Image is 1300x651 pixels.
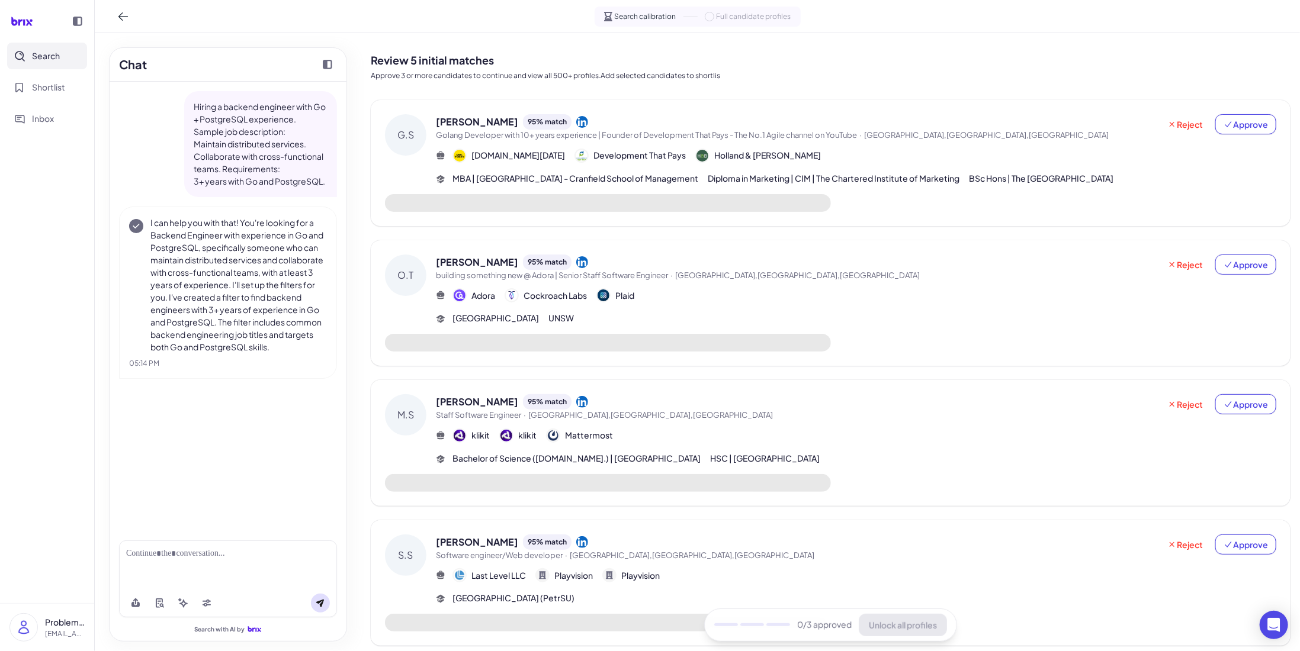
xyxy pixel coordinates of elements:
[518,429,537,441] span: klikit
[471,569,526,582] span: Last Level LLC
[1224,118,1268,130] span: Approve
[523,534,572,550] div: 95 % match
[452,452,701,465] span: Bachelor of Science ([DOMAIN_NAME].) | [GEOGRAPHIC_DATA]
[7,105,87,132] button: Inbox
[471,149,565,162] span: [DOMAIN_NAME][DATE]
[1224,398,1268,410] span: Approve
[436,270,668,280] span: building something new @ Adora | Senior Staff Software Engineer
[45,629,85,639] p: [EMAIL_ADDRESS][DOMAIN_NAME]
[1160,114,1211,134] button: Reject
[436,410,521,420] span: Staff Software Engineer
[864,130,1109,140] span: [GEOGRAPHIC_DATA],[GEOGRAPHIC_DATA],[GEOGRAPHIC_DATA]
[576,150,588,162] img: 公司logo
[524,410,526,420] span: ·
[195,626,245,633] span: Search with AI by
[670,270,673,280] span: ·
[1160,394,1211,414] button: Reject
[371,70,1291,81] p: Approve 3 or more candidates to continue and view all 500+ profiles.Add selected candidates to sh...
[710,452,820,465] span: HSC | [GEOGRAPHIC_DATA]
[506,289,518,301] img: 公司logo
[7,74,87,101] button: Shortlist
[1260,611,1288,639] div: Open Intercom Messenger
[696,150,708,162] img: 公司logo
[454,430,466,441] img: 公司logo
[548,312,574,324] span: UNSW
[194,125,328,138] p: Sample job description:
[565,429,613,441] span: Mattermost
[371,52,1291,68] h2: Review 5 initial matches
[1224,259,1268,270] span: Approve
[385,114,426,156] div: G.S
[1160,254,1211,275] button: Reject
[436,395,518,409] span: [PERSON_NAME]
[452,172,698,185] span: MBA | [GEOGRAPHIC_DATA] - Cranfield School of Management
[436,535,518,549] span: [PERSON_NAME]
[675,270,920,280] span: [GEOGRAPHIC_DATA],[GEOGRAPHIC_DATA],[GEOGRAPHIC_DATA]
[436,550,563,560] span: Software engineer/Web developer
[436,255,518,269] span: [PERSON_NAME]
[119,56,147,73] h2: Chat
[32,81,65,94] span: Shortlist
[615,289,634,302] span: Plaid
[570,550,814,560] span: [GEOGRAPHIC_DATA],[GEOGRAPHIC_DATA],[GEOGRAPHIC_DATA]
[150,217,327,353] p: I can help you with that! You're looking for a Backend Engineer with experience in Go and Postgre...
[523,114,572,130] div: 95 % match
[454,569,466,581] img: 公司logo
[311,594,330,613] button: Send message
[500,430,512,441] img: 公司logo
[598,289,609,301] img: 公司logo
[1215,114,1276,134] button: Approve
[1167,118,1203,130] span: Reject
[615,11,676,22] span: Search calibration
[129,358,327,369] div: 05:14 PM
[554,569,593,582] span: Playvision
[528,410,773,420] span: [GEOGRAPHIC_DATA],[GEOGRAPHIC_DATA],[GEOGRAPHIC_DATA]
[45,616,85,629] p: ProblemFactory
[436,115,518,129] span: [PERSON_NAME]
[194,175,328,188] li: 3+ years with Go and PostgreSQL.
[385,534,426,576] div: S.S
[1160,534,1211,555] button: Reject
[1167,539,1203,550] span: Reject
[1167,259,1203,270] span: Reject
[318,55,337,74] button: Collapse chat
[385,254,426,296] div: O.T
[1215,394,1276,414] button: Approve
[859,130,862,140] span: ·
[454,289,466,301] img: 公司logo
[471,289,495,302] span: Adora
[547,430,559,441] img: 公司logo
[1224,539,1268,550] span: Approve
[1215,534,1276,555] button: Approve
[1215,254,1276,275] button: Approve
[385,394,426,436] div: M.S
[194,150,328,175] li: Collaborate with cross-functional teams. Requirements:
[452,312,539,324] span: [GEOGRAPHIC_DATA]
[523,254,572,270] div: 95 % match
[194,138,328,150] li: Maintain distributed services.
[524,289,587,302] span: Cockroach Labs
[523,394,572,410] div: 95 % match
[32,112,54,125] span: Inbox
[714,149,821,162] span: Holland & [PERSON_NAME]
[593,149,686,162] span: Development That Pays
[436,130,857,140] span: Golang Developer with 10+ years experience | Founder of Development That Pays - The No.1 Agile ch...
[969,172,1113,185] span: BSc Hons | The [GEOGRAPHIC_DATA]
[32,50,60,62] span: Search
[126,594,145,613] button: Upload file
[471,429,490,441] span: klikit
[194,101,328,125] p: Hiring a backend engineer with Go + PostgreSQL experience.
[708,172,959,185] span: Diploma in Marketing | CIM | The Chartered Institute of Marketing
[452,592,574,604] span: [GEOGRAPHIC_DATA] (PetrSU)
[1167,398,1203,410] span: Reject
[717,11,791,22] span: Full candidate profiles
[10,614,37,641] img: user_logo.png
[621,569,660,582] span: Playvision
[797,619,852,631] span: 0 /3 approved
[565,550,567,560] span: ·
[454,150,466,162] img: 公司logo
[7,43,87,69] button: Search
